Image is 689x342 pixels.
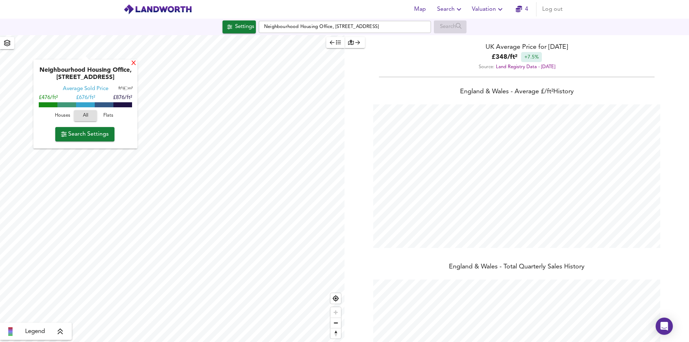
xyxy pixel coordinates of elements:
span: £876/ft² [113,95,132,100]
div: X [131,60,137,67]
button: Settings [222,20,256,33]
span: Map [411,4,428,14]
button: Log out [539,2,566,17]
input: Enter a location... [259,21,431,33]
a: 4 [516,4,528,14]
div: Settings [235,22,254,32]
span: Valuation [472,4,505,14]
span: £ 676/ft² [76,95,95,100]
button: Flats [97,110,120,121]
button: Find my location [331,293,341,304]
button: All [74,110,97,121]
span: ft² [118,86,122,90]
span: £476/ft² [39,95,58,100]
div: Click to configure Search Settings [222,20,256,33]
img: logo [123,4,192,15]
span: Legend [25,327,45,336]
a: Land Registry Data - [DATE] [496,65,555,69]
div: England & Wales - Total Quarterly Sales History [344,262,689,272]
button: Search Settings [55,127,114,141]
span: Search [437,4,463,14]
button: Zoom out [331,318,341,328]
button: Houses [51,110,74,121]
button: Map [408,2,431,17]
button: Zoom in [331,307,341,318]
span: Search Settings [61,129,109,139]
div: England & Wales - Average £/ ft² History [344,87,689,97]
span: Log out [542,4,563,14]
span: Flats [99,112,118,120]
span: Houses [53,112,72,120]
div: UK Average Price for [DATE] [344,42,689,52]
b: £ 348 / ft² [492,52,517,62]
span: Zoom out [331,318,341,328]
div: Source: [344,62,689,72]
span: All [78,112,93,120]
div: Open Intercom Messenger [656,318,673,335]
button: 4 [510,2,533,17]
div: Enable a Source before running a Search [434,20,467,33]
button: Valuation [469,2,507,17]
button: Search [434,2,466,17]
div: Average Sold Price [63,85,108,93]
div: Neighbourhood Housing Office, [STREET_ADDRESS] [37,67,134,85]
span: m² [128,86,133,90]
div: +7.5% [521,52,542,62]
button: Reset bearing to north [331,328,341,338]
